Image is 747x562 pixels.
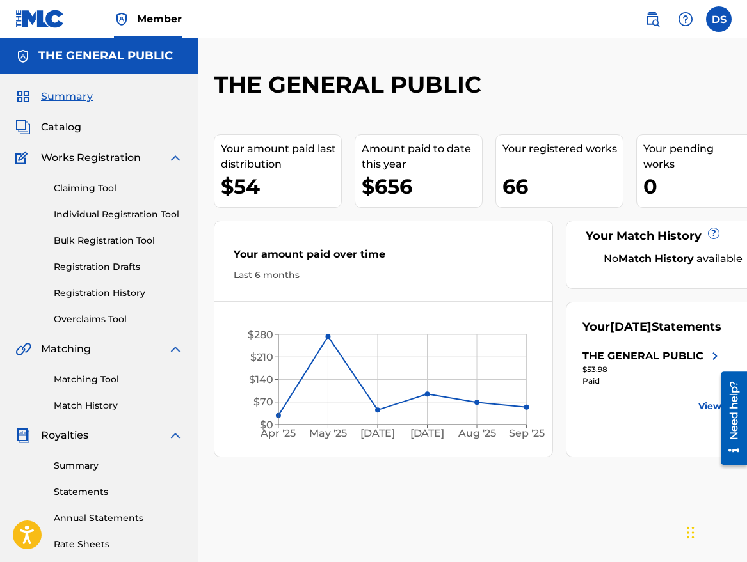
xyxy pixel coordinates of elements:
a: CatalogCatalog [15,120,81,135]
tspan: $0 [260,419,273,431]
div: Your amount paid last distribution [221,141,341,172]
span: Matching [41,341,91,357]
a: Claiming Tool [54,182,183,195]
span: ? [709,228,719,238]
tspan: [DATE] [360,428,395,440]
img: Catalog [15,120,31,135]
a: Rate Sheets [54,538,183,551]
span: Works Registration [41,150,141,166]
div: Your amount paid over time [234,247,533,269]
img: expand [168,341,183,357]
img: Summary [15,89,31,104]
iframe: Resource Center [711,367,747,470]
tspan: $280 [248,329,273,341]
a: Registration History [54,286,183,300]
h5: THE GENERAL PUBLIC [38,49,173,63]
tspan: $70 [253,396,273,409]
tspan: Apr '25 [261,428,296,440]
div: $656 [362,172,482,201]
img: Royalties [15,428,31,443]
div: $53.98 [582,364,723,375]
tspan: Aug '25 [458,428,496,440]
h2: THE GENERAL PUBLIC [214,70,488,99]
div: Your registered works [502,141,623,157]
div: Your Statements [582,318,721,336]
img: MLC Logo [15,10,65,28]
img: Top Rightsholder [114,12,129,27]
span: [DATE] [610,320,652,334]
div: Drag [687,513,695,552]
div: Help [673,6,698,32]
a: SummarySummary [15,89,93,104]
a: Match History [54,399,183,412]
span: Summary [41,89,93,104]
a: Summary [54,459,183,472]
a: Public Search [639,6,665,32]
img: expand [168,150,183,166]
strong: Match History [618,253,694,265]
a: Registration Drafts [54,260,183,274]
img: search [645,12,660,27]
div: User Menu [706,6,732,32]
img: right chevron icon [707,348,723,364]
a: Statements [54,485,183,499]
img: Matching [15,341,31,357]
tspan: Sep '25 [509,428,545,440]
img: help [678,12,693,27]
tspan: May '25 [309,428,347,440]
img: Accounts [15,49,31,64]
iframe: Chat Widget [683,501,747,562]
a: Individual Registration Tool [54,208,183,221]
span: Royalties [41,428,88,443]
div: Last 6 months [234,269,533,282]
div: $54 [221,172,341,201]
div: THE GENERAL PUBLIC [582,348,703,364]
a: THE GENERAL PUBLICright chevron icon$53.98Paid [582,348,723,387]
div: Paid [582,375,723,387]
img: expand [168,428,183,443]
a: Bulk Registration Tool [54,234,183,247]
tspan: $140 [249,373,273,386]
span: Catalog [41,120,81,135]
a: Matching Tool [54,373,183,386]
tspan: $210 [250,351,273,363]
span: Member [137,12,182,26]
div: 66 [502,172,623,201]
a: Annual Statements [54,511,183,525]
a: Overclaims Tool [54,313,183,326]
tspan: [DATE] [410,428,445,440]
div: Amount paid to date this year [362,141,482,172]
img: Works Registration [15,150,32,166]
